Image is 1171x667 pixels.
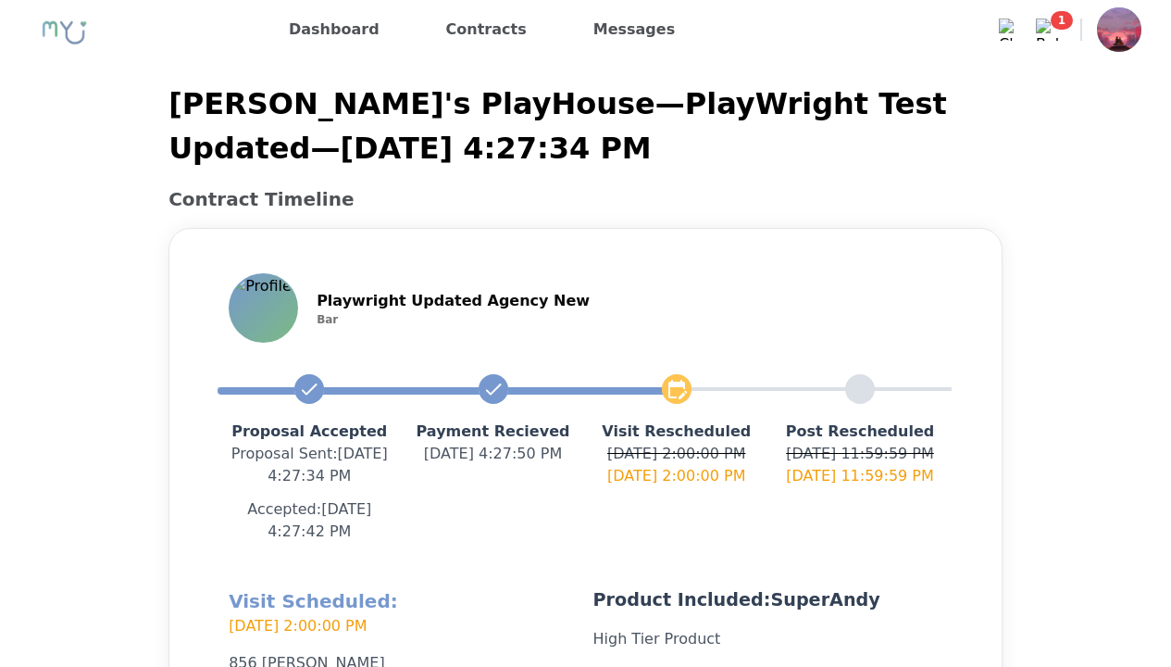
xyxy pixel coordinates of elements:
[585,421,768,443] p: Visit Rescheduled
[229,587,578,637] h2: Visit Scheduled:
[1097,7,1141,52] img: Profile
[317,290,590,312] p: Playwright Updated Agency New
[218,421,401,443] p: Proposal Accepted
[768,465,952,487] p: [DATE] 11:59:59 PM
[999,19,1021,41] img: Chat
[229,615,578,637] p: [DATE] 2:00:00 PM
[230,275,296,341] img: Profile
[586,15,682,44] a: Messages
[168,82,1003,170] p: [PERSON_NAME]'s PlayHouse — PlayWright Test Updated — [DATE] 4:27:34 PM
[317,312,590,327] p: Bar
[281,15,387,44] a: Dashboard
[218,443,401,487] p: Proposal Sent : [DATE] 4:27:34 PM
[401,443,584,465] p: [DATE] 4:27:50 PM
[768,443,952,465] p: [DATE] 11:59:59 PM
[585,465,768,487] p: [DATE] 2:00:00 PM
[168,185,1003,213] h2: Contract Timeline
[218,498,401,543] p: Accepted: [DATE] 4:27:42 PM
[1051,11,1073,30] span: 1
[768,421,952,443] p: Post Rescheduled
[593,628,942,650] p: High Tier Product
[1036,19,1058,41] img: Bell
[585,443,768,465] p: [DATE] 2:00:00 PM
[593,587,942,613] p: Product Included: SuperAndy
[401,421,584,443] p: Payment Recieved
[439,15,534,44] a: Contracts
